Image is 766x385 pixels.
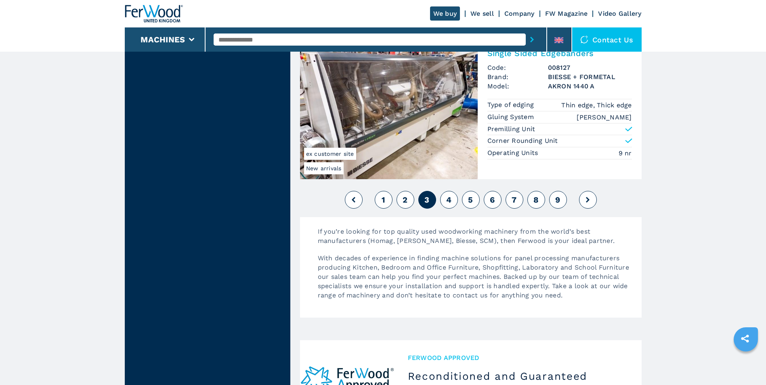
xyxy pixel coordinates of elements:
[484,191,502,209] button: 6
[300,42,642,179] a: Single Sided Edgebanders BIESSE + FORMETAL AKRON 1440 ANew arrivalsex customer siteSingle Sided E...
[549,191,567,209] button: 9
[619,149,632,158] em: 9 nr
[512,195,516,205] span: 7
[310,253,642,308] p: With decades of experience in finding machine solutions for panel processing manufacturers produc...
[304,162,344,174] span: New arrivals
[527,191,545,209] button: 8
[382,195,385,205] span: 1
[300,42,478,179] img: Single Sided Edgebanders BIESSE + FORMETAL AKRON 1440 A
[506,191,523,209] button: 7
[440,191,458,209] button: 4
[470,10,494,17] a: We sell
[548,63,632,72] h3: 008127
[598,10,641,17] a: Video Gallery
[487,136,558,145] p: Corner Rounding Unit
[141,35,185,44] button: Machines
[408,353,629,362] span: Ferwood Approved
[487,113,536,121] p: Gluing System
[487,100,536,109] p: Type of edging
[572,27,642,52] div: Contact us
[487,63,548,72] span: Code:
[580,36,588,44] img: Contact us
[548,72,632,82] h3: BIESSE + FORMETAL
[487,125,535,134] p: Premilling Unit
[125,5,183,23] img: Ferwood
[487,82,548,91] span: Model:
[375,191,392,209] button: 1
[487,72,548,82] span: Brand:
[430,6,460,21] a: We buy
[424,195,429,205] span: 3
[408,370,629,383] h3: Reconditioned and Guaranteed
[397,191,414,209] button: 2
[487,149,540,157] p: Operating Units
[526,30,538,49] button: submit-button
[310,227,642,253] p: If you’re looking for top quality used woodworking machinery from the world’s best manufacturers ...
[504,10,535,17] a: Company
[462,191,480,209] button: 5
[735,329,755,349] a: sharethis
[548,82,632,91] h3: AKRON 1440 A
[446,195,451,205] span: 4
[468,195,473,205] span: 5
[403,195,407,205] span: 2
[561,100,632,110] em: Thin edge, Thick edge
[545,10,588,17] a: FW Magazine
[533,195,539,205] span: 8
[418,191,436,209] button: 3
[732,349,760,379] iframe: Chat
[555,195,560,205] span: 9
[490,195,495,205] span: 6
[304,148,356,160] span: ex customer site
[577,113,632,122] em: [PERSON_NAME]
[487,48,632,58] h2: Single Sided Edgebanders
